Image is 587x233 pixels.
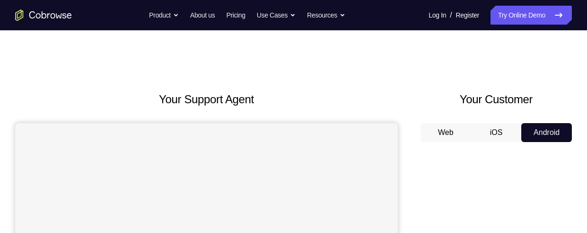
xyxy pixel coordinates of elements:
button: Use Cases [257,6,296,25]
button: Resources [307,6,345,25]
h2: Your Support Agent [15,91,398,108]
button: Product [149,6,179,25]
button: Web [421,123,471,142]
button: Android [521,123,572,142]
a: Try Online Demo [491,6,572,25]
a: About us [190,6,215,25]
h2: Your Customer [421,91,572,108]
a: Go to the home page [15,9,72,21]
button: iOS [471,123,522,142]
a: Log In [429,6,446,25]
a: Register [456,6,479,25]
a: Pricing [226,6,245,25]
span: / [450,9,452,21]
